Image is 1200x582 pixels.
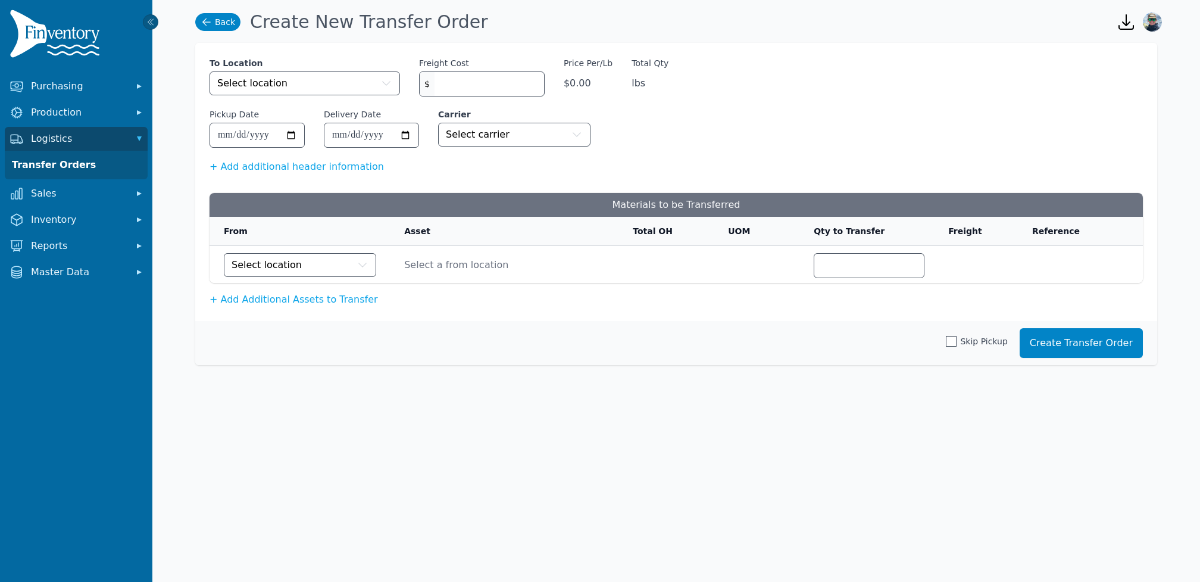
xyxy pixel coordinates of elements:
[210,57,400,69] label: To Location
[31,132,126,146] span: Logistics
[210,217,390,246] th: From
[1018,217,1122,246] th: Reference
[419,57,469,69] label: Freight Cost
[5,208,148,232] button: Inventory
[31,239,126,253] span: Reports
[632,57,668,69] label: Total Qty
[1143,13,1162,32] img: Karina Wright
[5,101,148,125] button: Production
[31,213,126,227] span: Inventory
[224,253,376,277] button: Select location
[7,153,145,177] a: Transfer Orders
[714,217,799,246] th: UOM
[5,182,148,206] button: Sales
[210,108,259,120] label: Pickup Date
[31,105,126,120] span: Production
[210,193,1143,217] h3: Materials to be Transferred
[5,74,148,98] button: Purchasing
[250,11,488,33] h1: Create New Transfer Order
[1020,328,1143,358] button: Create Transfer Order
[10,10,105,63] img: Finventory
[210,71,400,95] button: Select location
[799,217,934,246] th: Qty to Transfer
[618,217,714,246] th: Total OH
[210,292,378,307] button: + Add Additional Assets to Transfer
[31,79,126,94] span: Purchasing
[446,127,510,142] span: Select carrier
[210,160,384,174] button: + Add additional header information
[564,57,612,69] label: Price Per/Lb
[934,217,1018,246] th: Freight
[390,217,618,246] th: Asset
[438,108,590,120] label: Carrier
[632,76,668,91] span: lbs
[5,127,148,151] button: Logistics
[5,260,148,284] button: Master Data
[195,13,240,31] a: Back
[31,265,126,279] span: Master Data
[31,186,126,201] span: Sales
[232,258,302,272] span: Select location
[420,72,435,96] span: $
[564,76,612,91] span: $0.00
[217,76,287,91] span: Select location
[5,234,148,258] button: Reports
[404,251,609,272] span: Select a from location
[438,123,590,147] button: Select carrier
[960,335,1007,347] span: Skip Pickup
[324,108,381,120] label: Delivery Date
